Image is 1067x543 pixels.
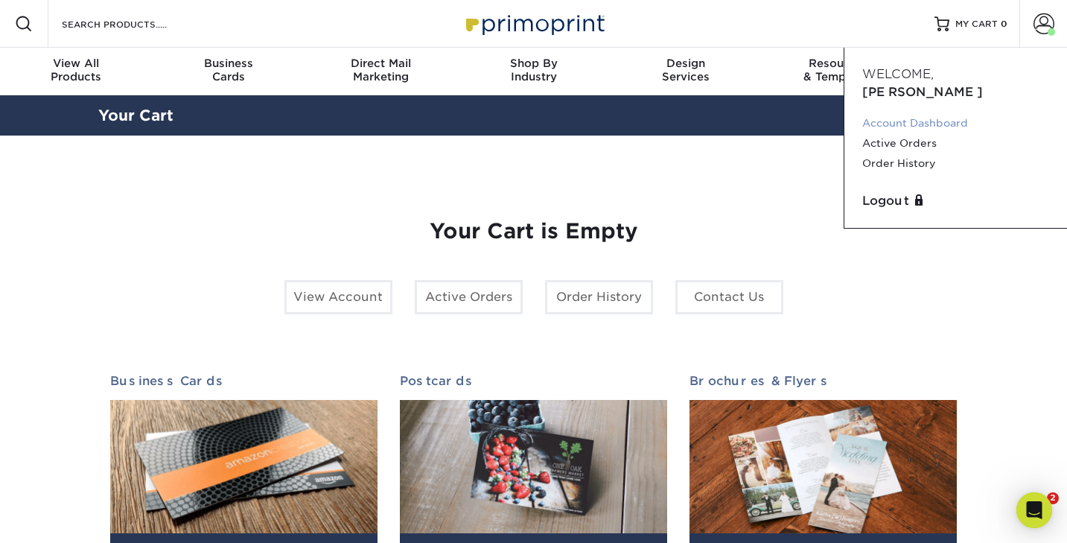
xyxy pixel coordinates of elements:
h2: Brochures & Flyers [689,374,957,388]
h2: Postcards [400,374,667,388]
a: Account Dashboard [862,113,1049,133]
div: Services [610,57,762,83]
span: Direct Mail [305,57,457,70]
div: Marketing [305,57,457,83]
a: Order History [862,153,1049,174]
a: Resources& Templates [762,48,915,95]
span: Design [610,57,762,70]
img: Primoprint [459,7,608,39]
span: Welcome, [862,67,934,81]
a: Order History [545,280,653,314]
a: Active Orders [862,133,1049,153]
a: View Account [284,280,392,314]
a: Direct MailMarketing [305,48,457,95]
img: Brochures & Flyers [689,400,957,534]
iframe: Google Customer Reviews [4,498,127,538]
a: Shop ByIndustry [457,48,610,95]
input: SEARCH PRODUCTS..... [60,15,206,33]
a: Your Cart [98,107,173,124]
span: [PERSON_NAME] [862,85,983,99]
span: 2 [1047,492,1059,504]
div: Industry [457,57,610,83]
img: Postcards [400,400,667,534]
div: Open Intercom Messenger [1016,492,1052,528]
span: Shop By [457,57,610,70]
h1: Your Cart is Empty [110,219,958,244]
h2: Business Cards [110,374,378,388]
a: Contact Us [675,280,783,314]
a: Logout [862,192,1049,210]
span: Business [153,57,305,70]
div: & Templates [762,57,915,83]
div: Cards [153,57,305,83]
a: DesignServices [610,48,762,95]
span: MY CART [955,18,998,31]
a: BusinessCards [153,48,305,95]
span: 0 [1001,19,1007,29]
span: Resources [762,57,915,70]
img: Business Cards [110,400,378,534]
a: Active Orders [415,280,523,314]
